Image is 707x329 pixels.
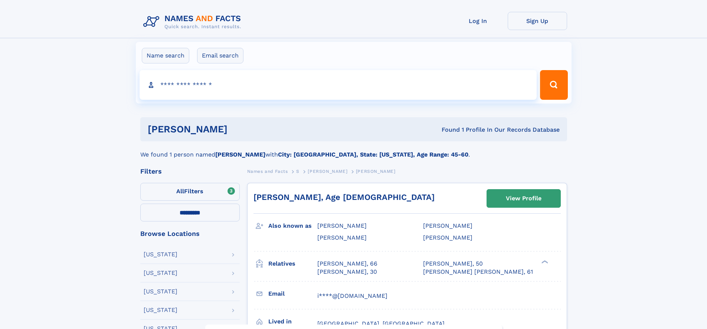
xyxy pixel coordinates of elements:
[296,167,300,176] a: S
[334,126,560,134] div: Found 1 Profile In Our Records Database
[144,307,177,313] div: [US_STATE]
[140,141,567,159] div: We found 1 person named with .
[247,167,288,176] a: Names and Facts
[508,12,567,30] a: Sign Up
[317,234,367,241] span: [PERSON_NAME]
[140,230,240,237] div: Browse Locations
[296,169,300,174] span: S
[423,234,472,241] span: [PERSON_NAME]
[278,151,468,158] b: City: [GEOGRAPHIC_DATA], State: [US_STATE], Age Range: 45-60
[268,315,317,328] h3: Lived in
[215,151,265,158] b: [PERSON_NAME]
[317,260,377,268] a: [PERSON_NAME], 66
[140,12,247,32] img: Logo Names and Facts
[448,12,508,30] a: Log In
[268,220,317,232] h3: Also known as
[487,190,560,207] a: View Profile
[142,48,189,63] label: Name search
[317,320,445,327] span: [GEOGRAPHIC_DATA], [GEOGRAPHIC_DATA]
[144,251,177,257] div: [US_STATE]
[423,268,533,276] a: [PERSON_NAME] [PERSON_NAME], 61
[253,193,435,202] a: [PERSON_NAME], Age [DEMOGRAPHIC_DATA]
[144,289,177,295] div: [US_STATE]
[317,222,367,229] span: [PERSON_NAME]
[148,125,335,134] h1: [PERSON_NAME]
[140,183,240,201] label: Filters
[268,287,317,300] h3: Email
[308,167,347,176] a: [PERSON_NAME]
[268,257,317,270] h3: Relatives
[506,190,541,207] div: View Profile
[140,168,240,175] div: Filters
[423,260,483,268] a: [PERSON_NAME], 50
[197,48,243,63] label: Email search
[356,169,396,174] span: [PERSON_NAME]
[140,70,537,100] input: search input
[540,259,549,264] div: ❯
[144,270,177,276] div: [US_STATE]
[176,188,184,195] span: All
[423,222,472,229] span: [PERSON_NAME]
[308,169,347,174] span: [PERSON_NAME]
[540,70,567,100] button: Search Button
[317,268,377,276] a: [PERSON_NAME], 30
